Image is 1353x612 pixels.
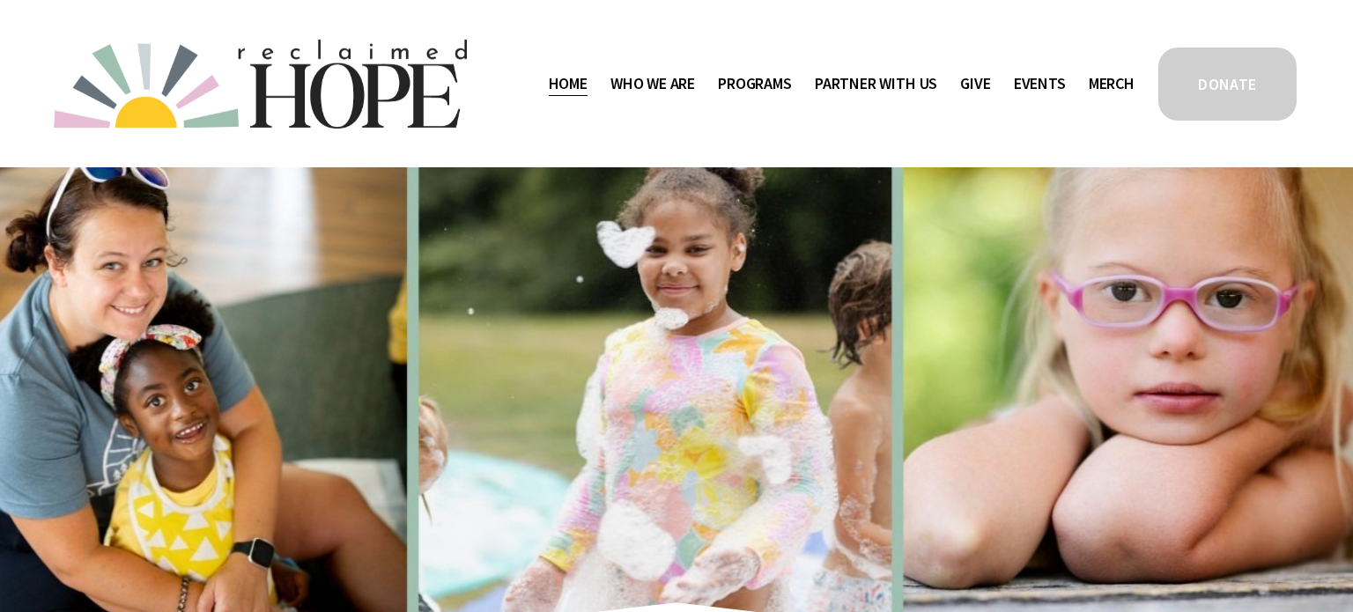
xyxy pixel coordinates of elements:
img: Reclaimed Hope Initiative [54,40,467,129]
a: Give [960,70,990,98]
a: Events [1014,70,1066,98]
a: DONATE [1156,45,1298,123]
span: Who We Are [610,71,695,97]
a: folder dropdown [815,70,937,98]
a: folder dropdown [610,70,695,98]
span: Programs [718,71,792,97]
a: folder dropdown [718,70,792,98]
a: Home [549,70,588,98]
span: Partner With Us [815,71,937,97]
a: Merch [1089,70,1135,98]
